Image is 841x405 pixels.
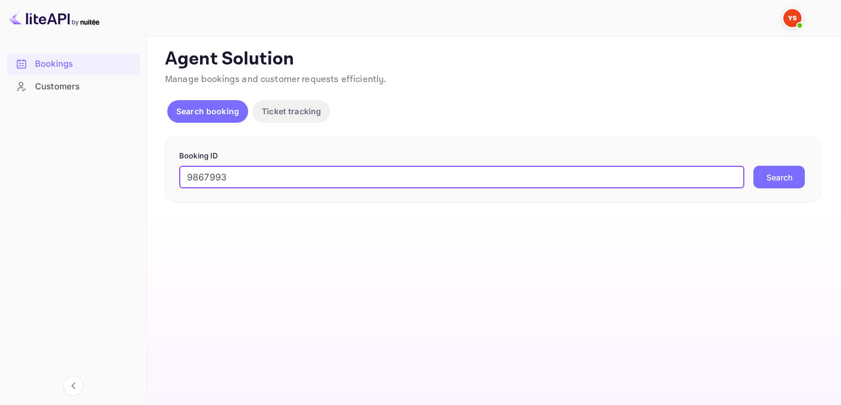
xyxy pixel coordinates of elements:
p: Search booking [176,105,239,117]
p: Agent Solution [165,48,821,71]
img: Yandex Support [783,9,801,27]
img: LiteAPI logo [9,9,99,27]
a: Customers [7,76,140,97]
a: Bookings [7,53,140,74]
input: Enter Booking ID (e.g., 63782194) [179,166,744,188]
div: Bookings [7,53,140,75]
p: Booking ID [179,150,807,162]
button: Search [753,166,805,188]
span: Manage bookings and customer requests efficiently. [165,74,387,85]
div: Bookings [35,58,134,71]
p: Ticket tracking [262,105,321,117]
div: Customers [35,80,134,93]
div: Customers [7,76,140,98]
button: Collapse navigation [63,376,84,396]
